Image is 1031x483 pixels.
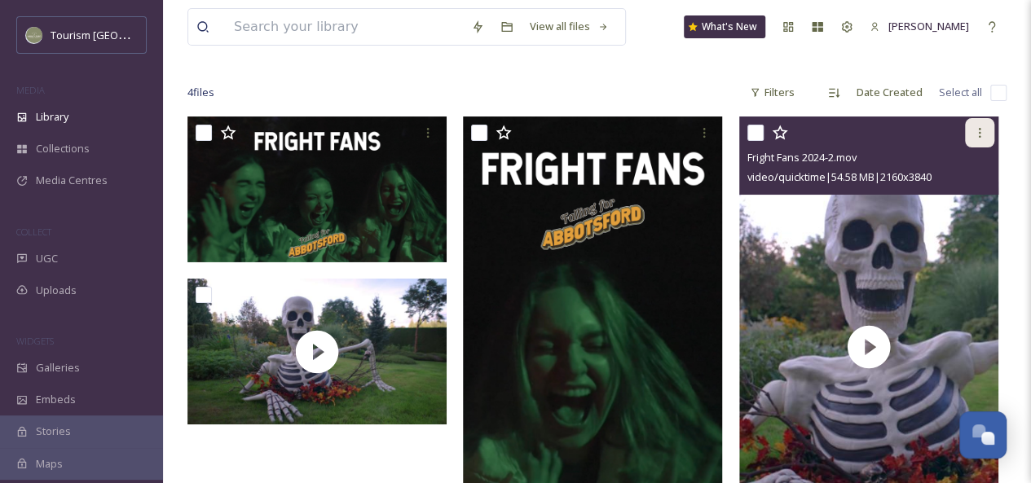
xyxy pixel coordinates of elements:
[36,251,58,266] span: UGC
[36,283,77,298] span: Uploads
[187,116,447,262] img: FRIGHT FANS.png
[848,77,931,108] div: Date Created
[747,150,857,165] span: Fright Fans 2024-2.mov
[51,27,196,42] span: Tourism [GEOGRAPHIC_DATA]
[684,15,765,38] a: What's New
[36,173,108,188] span: Media Centres
[16,335,54,347] span: WIDGETS
[16,226,51,238] span: COLLECT
[16,84,45,96] span: MEDIA
[187,279,447,424] img: thumbnail
[888,19,969,33] span: [PERSON_NAME]
[939,85,982,100] span: Select all
[36,424,71,439] span: Stories
[747,169,932,184] span: video/quicktime | 54.58 MB | 2160 x 3840
[226,9,463,45] input: Search your library
[36,456,63,472] span: Maps
[522,11,617,42] a: View all files
[861,11,977,42] a: [PERSON_NAME]
[36,109,68,125] span: Library
[959,411,1007,459] button: Open Chat
[742,77,803,108] div: Filters
[36,141,90,156] span: Collections
[36,392,76,407] span: Embeds
[36,360,80,375] span: Galleries
[26,27,42,43] img: Abbotsford_Snapsea.png
[187,85,214,100] span: 4 file s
